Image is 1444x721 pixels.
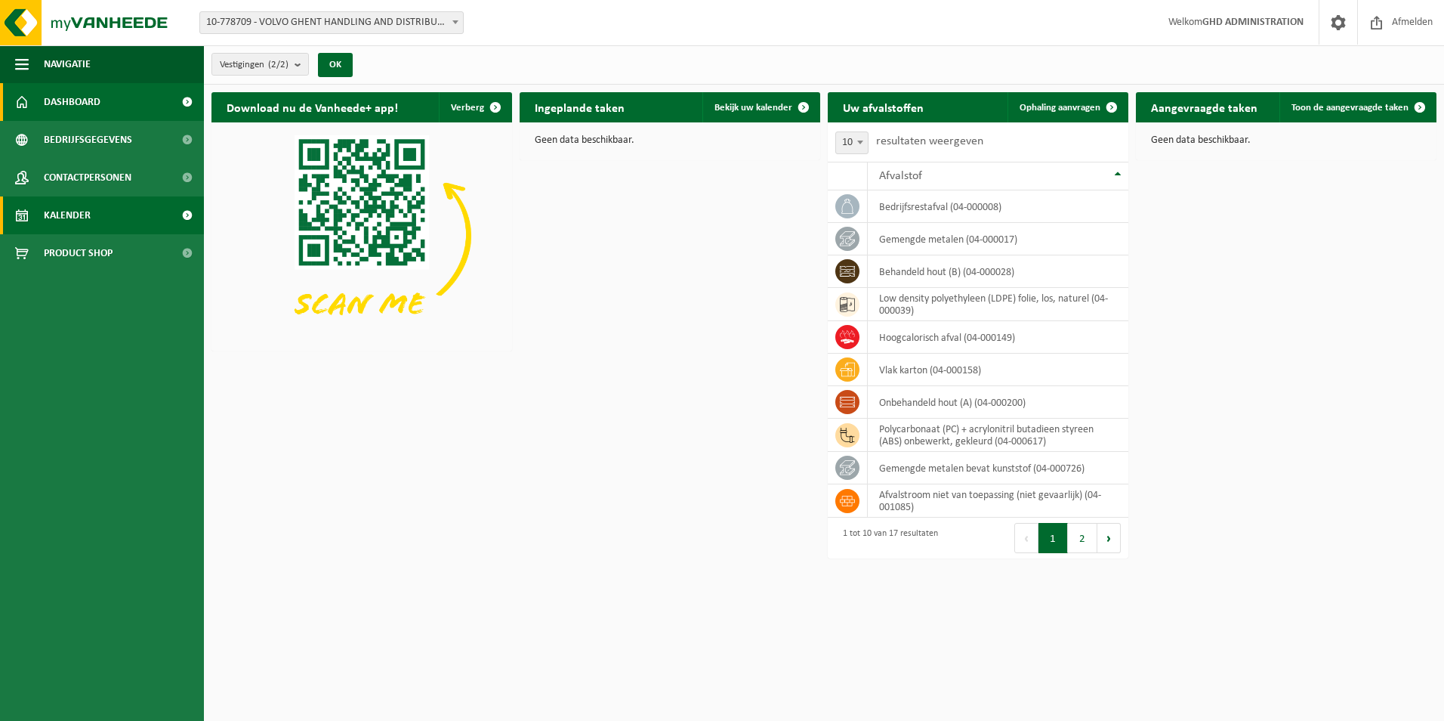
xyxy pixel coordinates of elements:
button: 2 [1068,523,1097,553]
div: 1 tot 10 van 17 resultaten [835,521,938,555]
h2: Aangevraagde taken [1136,92,1273,122]
button: Previous [1014,523,1038,553]
span: Bekijk uw kalender [714,103,792,113]
a: Ophaling aanvragen [1007,92,1127,122]
td: behandeld hout (B) (04-000028) [868,255,1128,288]
strong: GHD ADMINISTRATION [1202,17,1304,28]
a: Toon de aangevraagde taken [1279,92,1435,122]
td: low density polyethyleen (LDPE) folie, los, naturel (04-000039) [868,288,1128,321]
p: Geen data beschikbaar. [1151,135,1421,146]
span: Contactpersonen [44,159,131,196]
td: gemengde metalen bevat kunststof (04-000726) [868,452,1128,484]
label: resultaten weergeven [876,135,983,147]
count: (2/2) [268,60,288,70]
td: gemengde metalen (04-000017) [868,223,1128,255]
img: Download de VHEPlus App [211,122,512,348]
span: Dashboard [44,83,100,121]
h2: Download nu de Vanheede+ app! [211,92,413,122]
span: Navigatie [44,45,91,83]
button: Verberg [439,92,511,122]
td: hoogcalorisch afval (04-000149) [868,321,1128,354]
span: Product Shop [44,234,113,272]
span: 10 [835,132,869,154]
span: 10-778709 - VOLVO GHENT HANDLING AND DISTRIBUTION - DESTELDONK [199,11,464,34]
td: bedrijfsrestafval (04-000008) [868,190,1128,223]
span: Kalender [44,196,91,234]
td: afvalstroom niet van toepassing (niet gevaarlijk) (04-001085) [868,484,1128,518]
span: Toon de aangevraagde taken [1291,103,1409,113]
h2: Ingeplande taken [520,92,640,122]
td: vlak karton (04-000158) [868,354,1128,386]
span: Vestigingen [220,54,288,76]
button: 1 [1038,523,1068,553]
span: 10 [836,132,868,153]
span: 10-778709 - VOLVO GHENT HANDLING AND DISTRIBUTION - DESTELDONK [200,12,463,33]
td: onbehandeld hout (A) (04-000200) [868,386,1128,419]
span: Afvalstof [879,170,922,182]
td: polycarbonaat (PC) + acrylonitril butadieen styreen (ABS) onbewerkt, gekleurd (04-000617) [868,419,1128,452]
button: Vestigingen(2/2) [211,53,309,76]
button: OK [318,53,353,77]
span: Verberg [451,103,484,113]
a: Bekijk uw kalender [702,92,819,122]
h2: Uw afvalstoffen [828,92,939,122]
span: Bedrijfsgegevens [44,121,132,159]
span: Ophaling aanvragen [1020,103,1100,113]
button: Next [1097,523,1121,553]
p: Geen data beschikbaar. [535,135,805,146]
